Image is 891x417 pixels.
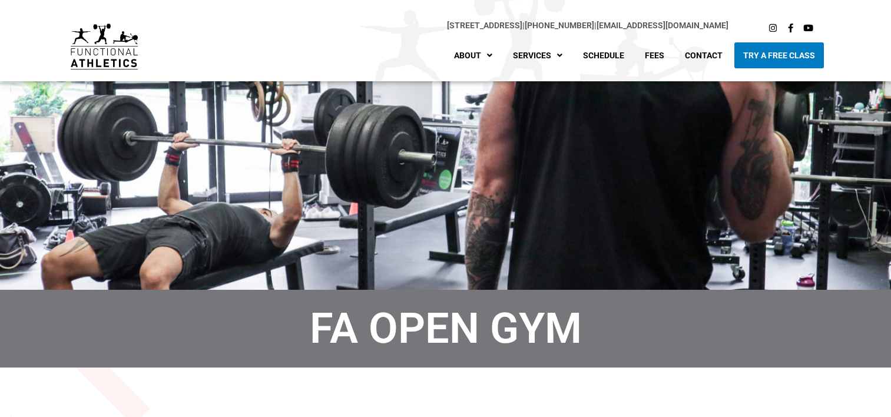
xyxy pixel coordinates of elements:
[161,19,728,32] p: |
[597,21,728,30] a: [EMAIL_ADDRESS][DOMAIN_NAME]
[525,21,594,30] a: [PHONE_NUMBER]
[447,21,522,30] a: [STREET_ADDRESS]
[574,42,633,68] a: Schedule
[734,42,824,68] a: Try A Free Class
[676,42,731,68] a: Contact
[636,42,673,68] a: Fees
[445,42,501,68] a: About
[18,307,873,350] h1: FA Open Gym
[71,24,138,69] img: default-logo
[447,21,525,30] span: |
[504,42,571,68] a: Services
